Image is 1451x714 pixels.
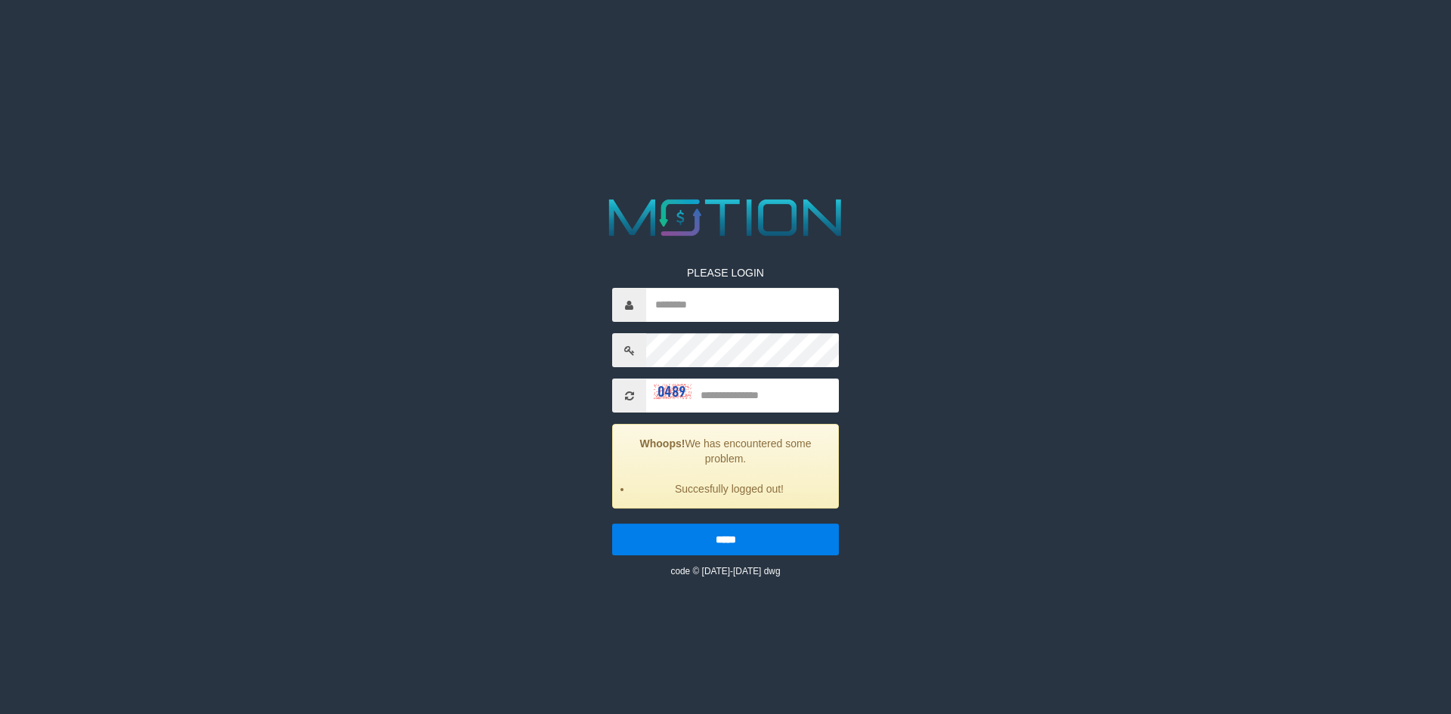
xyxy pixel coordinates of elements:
[632,481,827,496] li: Succesfully logged out!
[599,193,852,243] img: MOTION_logo.png
[640,437,685,450] strong: Whoops!
[670,566,780,576] small: code © [DATE]-[DATE] dwg
[612,424,839,508] div: We has encountered some problem.
[612,265,839,280] p: PLEASE LOGIN
[654,384,691,399] img: captcha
